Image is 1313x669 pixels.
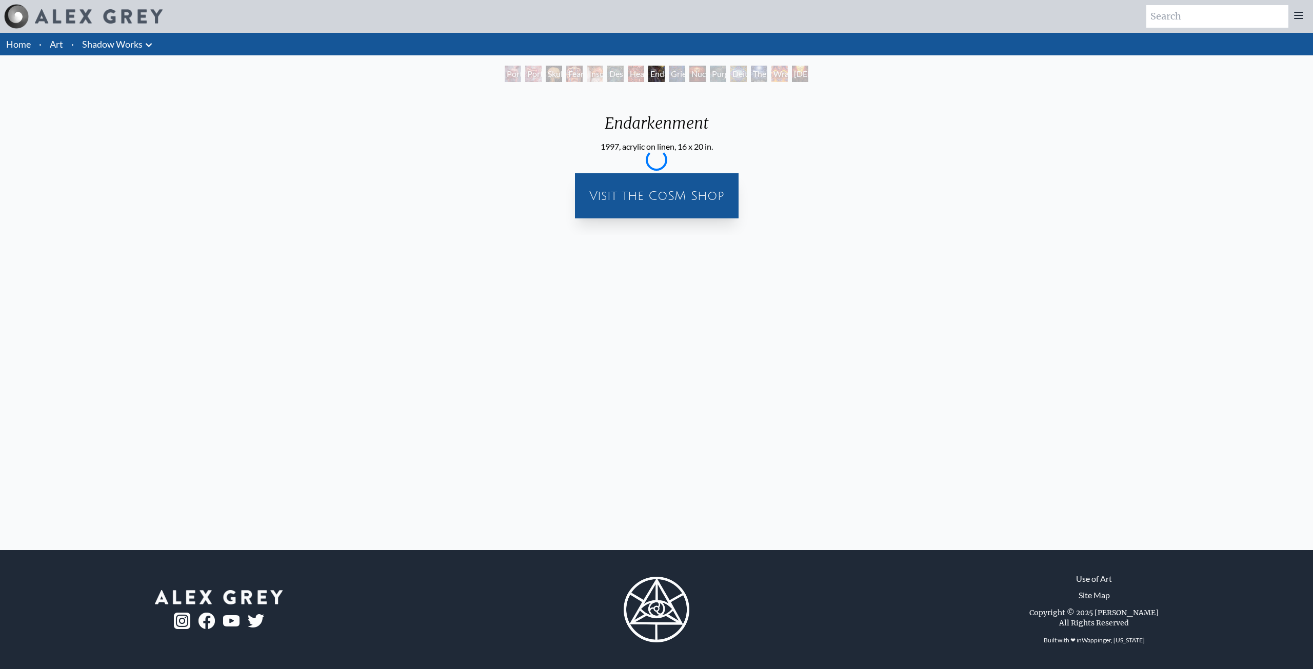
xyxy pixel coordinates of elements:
[628,66,644,82] div: Headache
[1059,618,1129,628] div: All Rights Reserved
[792,66,808,82] div: [DEMOGRAPHIC_DATA] & the Two Thieves
[546,66,562,82] div: Skull Fetus
[648,66,665,82] div: Endarkenment
[174,613,190,629] img: ig-logo.png
[1076,573,1112,585] a: Use of Art
[198,613,215,629] img: fb-logo.png
[566,66,583,82] div: Fear
[771,66,788,82] div: Wrathful Deity
[223,615,240,627] img: youtube-logo.png
[6,38,31,50] a: Home
[669,66,685,82] div: Grieving
[505,66,521,82] div: Portrait of an Artist 2
[587,66,603,82] div: Insomnia
[82,37,143,51] a: Shadow Works
[50,37,63,51] a: Art
[1029,607,1159,618] div: Copyright © 2025 [PERSON_NAME]
[35,33,46,55] li: ·
[67,33,78,55] li: ·
[248,614,264,627] img: twitter-logo.png
[689,66,706,82] div: Nuclear Crucifixion
[525,66,542,82] div: Portrait of an Artist 1
[1040,632,1149,648] div: Built with ❤ in
[710,66,726,82] div: Purging
[607,66,624,82] div: Despair
[1079,589,1110,601] a: Site Map
[730,66,747,82] div: Deities & Demons Drinking from the Milky Pool
[751,66,767,82] div: The Soul Finds It's Way
[596,140,717,153] div: 1997, acrylic on linen, 16 x 20 in.
[1082,636,1145,644] a: Wappinger, [US_STATE]
[596,114,717,140] div: Endarkenment
[1146,5,1288,28] input: Search
[581,179,732,212] a: Visit the CoSM Shop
